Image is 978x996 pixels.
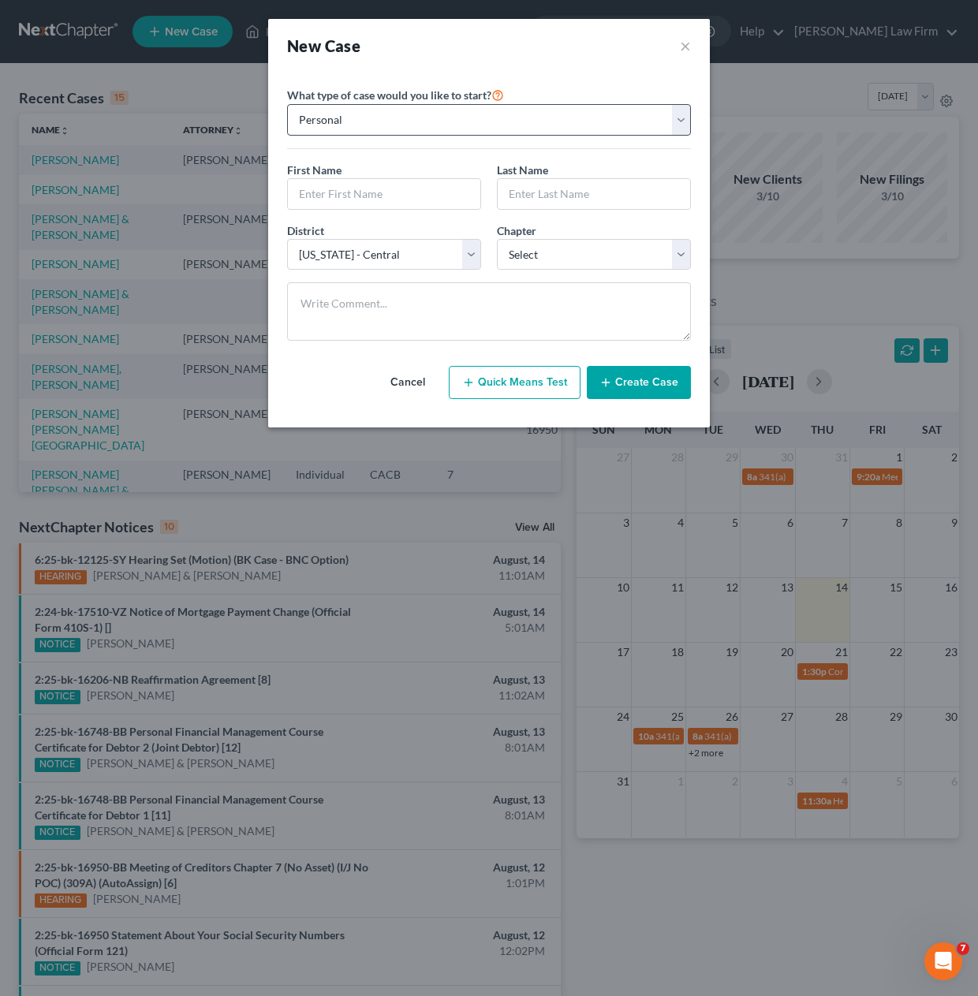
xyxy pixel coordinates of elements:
[924,942,962,980] iframe: Intercom live chat
[957,942,969,955] span: 7
[288,179,480,209] input: Enter First Name
[449,366,580,399] button: Quick Means Test
[373,367,442,398] button: Cancel
[287,36,360,55] strong: New Case
[587,366,691,399] button: Create Case
[287,85,504,104] label: What type of case would you like to start?
[287,163,342,177] span: First Name
[498,179,690,209] input: Enter Last Name
[680,35,691,57] button: ×
[287,224,324,237] span: District
[497,163,548,177] span: Last Name
[497,224,536,237] span: Chapter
